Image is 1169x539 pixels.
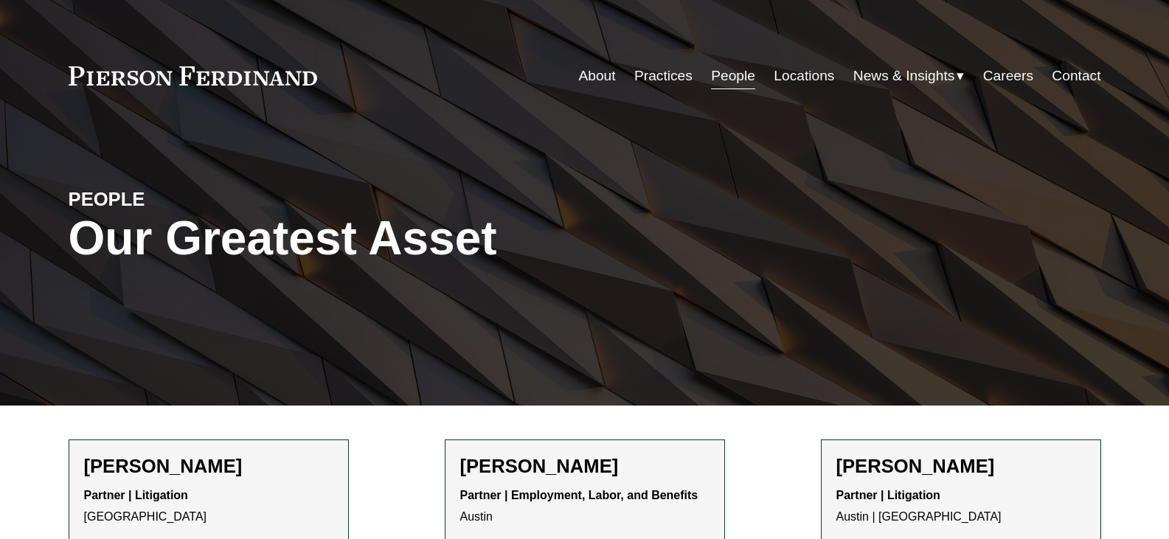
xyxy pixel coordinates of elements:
[1052,62,1100,90] a: Contact
[836,455,1086,478] h2: [PERSON_NAME]
[711,62,755,90] a: People
[853,62,965,90] a: folder dropdown
[84,485,333,528] p: [GEOGRAPHIC_DATA]
[69,187,327,211] h4: PEOPLE
[460,485,710,528] p: Austin
[578,62,615,90] a: About
[84,455,333,478] h2: [PERSON_NAME]
[460,455,710,478] h2: [PERSON_NAME]
[836,485,1086,528] p: Austin | [GEOGRAPHIC_DATA]
[774,62,834,90] a: Locations
[69,212,757,265] h1: Our Greatest Asset
[460,489,698,501] strong: Partner | Employment, Labor, and Benefits
[983,62,1033,90] a: Careers
[836,489,940,501] strong: Partner | Litigation
[84,489,188,501] strong: Partner | Litigation
[634,62,693,90] a: Practices
[853,63,955,89] span: News & Insights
